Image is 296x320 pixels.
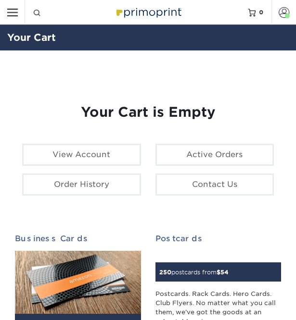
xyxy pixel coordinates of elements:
h2: Postcards [155,234,282,243]
span: 0 [259,9,264,15]
a: Active Orders [155,144,274,166]
img: Business Cards [15,251,141,314]
a: View Account [22,144,141,166]
h1: Your Cart is Empty [15,104,281,121]
span: $ [217,269,220,276]
h2: Business Cards [15,234,141,243]
span: 250 [159,269,171,276]
img: Primoprint [113,4,183,19]
small: postcards from [159,269,229,276]
span: 54 [220,269,229,276]
a: Order History [22,173,141,196]
a: Contact Us [155,173,274,196]
a: Your Cart [7,32,56,43]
